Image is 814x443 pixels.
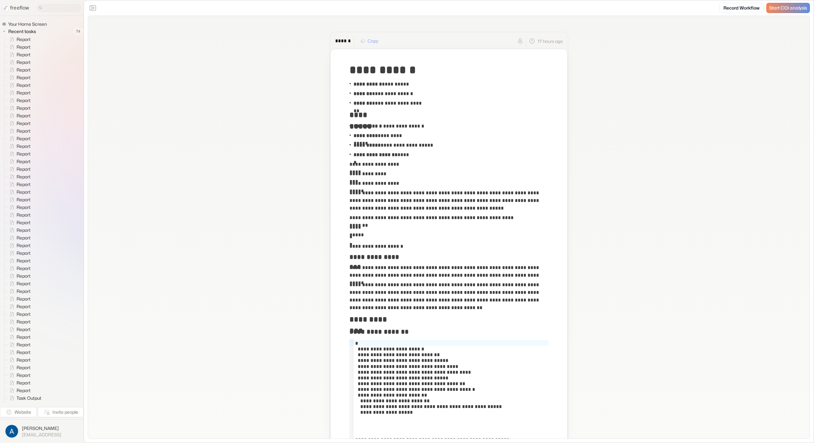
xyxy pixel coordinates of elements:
span: Report [15,82,32,88]
span: Report [15,174,32,180]
a: Report [4,120,33,127]
a: Report [4,51,33,59]
span: Report [15,235,32,241]
a: Report [4,173,33,181]
a: Report [4,326,33,333]
a: Report [4,364,33,371]
span: Report [15,227,32,233]
span: Report [15,342,32,348]
span: Report [15,258,32,264]
a: Report [4,333,33,341]
a: freeflow [3,4,29,12]
a: Report [4,234,33,242]
a: Report [4,188,33,196]
a: Report [4,196,33,204]
a: Report [4,150,33,158]
span: Your Home Screen [7,21,49,27]
span: Report [15,357,32,363]
span: Report [15,120,32,127]
span: Report [15,326,32,333]
a: Report [4,349,33,356]
span: Report [15,334,32,340]
a: Report [4,211,33,219]
a: Report [4,341,33,349]
span: Report [15,158,32,165]
a: Report [4,104,33,112]
a: Report [4,257,33,265]
a: Report [4,158,33,165]
a: Report [4,287,33,295]
a: Report [4,135,33,142]
span: Report [15,128,32,134]
a: Report [4,127,33,135]
a: Report [4,387,33,394]
span: Report [15,105,32,111]
span: Report [15,303,32,310]
span: Report [15,189,32,195]
button: [PERSON_NAME][EMAIL_ADDRESS] [4,423,80,439]
span: Report [15,97,32,104]
a: Report [4,226,33,234]
span: Report [15,212,32,218]
span: Report [15,372,32,378]
a: Report [4,272,33,280]
span: Report [15,380,32,386]
a: Report [4,112,33,120]
span: Report [15,90,32,96]
a: Report [4,89,33,97]
a: Report [4,66,33,74]
a: Report [4,371,33,379]
a: Report [4,165,33,173]
span: Report [15,59,32,66]
img: profile [5,425,18,438]
a: Report [4,142,33,150]
span: Report [15,319,32,325]
span: Report [15,349,32,356]
span: 74 [73,27,84,36]
span: Report [15,288,32,294]
span: Report [15,44,32,50]
button: Close the sidebar [88,3,98,13]
a: Report [4,379,33,387]
button: Invite people [38,407,84,417]
span: Start COI analysis [769,5,807,11]
span: Task Output [15,403,43,409]
a: Record Workflow [719,3,764,13]
span: Report [15,204,32,211]
a: Report [4,74,33,81]
p: freeflow [10,4,29,12]
span: Report [15,52,32,58]
span: [EMAIL_ADDRESS] [22,432,61,438]
p: 17 hours ago [538,38,563,45]
a: Report [4,97,33,104]
a: Report [4,356,33,364]
span: Report [15,311,32,317]
a: Report [4,36,33,43]
span: Report [15,166,32,172]
a: Report [4,204,33,211]
a: Report [4,43,33,51]
a: Task Output [4,402,44,410]
span: Report [15,296,32,302]
span: Report [15,36,32,43]
span: Report [15,113,32,119]
span: Report [15,387,32,394]
a: Your Home Screen [2,21,49,27]
span: Report [15,197,32,203]
a: Report [4,81,33,89]
a: Report [4,59,33,66]
a: Report [4,310,33,318]
span: Recent tasks [7,28,38,35]
button: Copy [357,36,382,46]
a: Start COI analysis [766,3,810,13]
span: Task Output [15,395,43,401]
span: Report [15,242,32,249]
span: Report [15,181,32,188]
a: Report [4,280,33,287]
span: Report [15,250,32,256]
a: Task Output [4,394,44,402]
a: Report [4,318,33,326]
span: Report [15,265,32,272]
a: Report [4,295,33,303]
span: Report [15,143,32,149]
